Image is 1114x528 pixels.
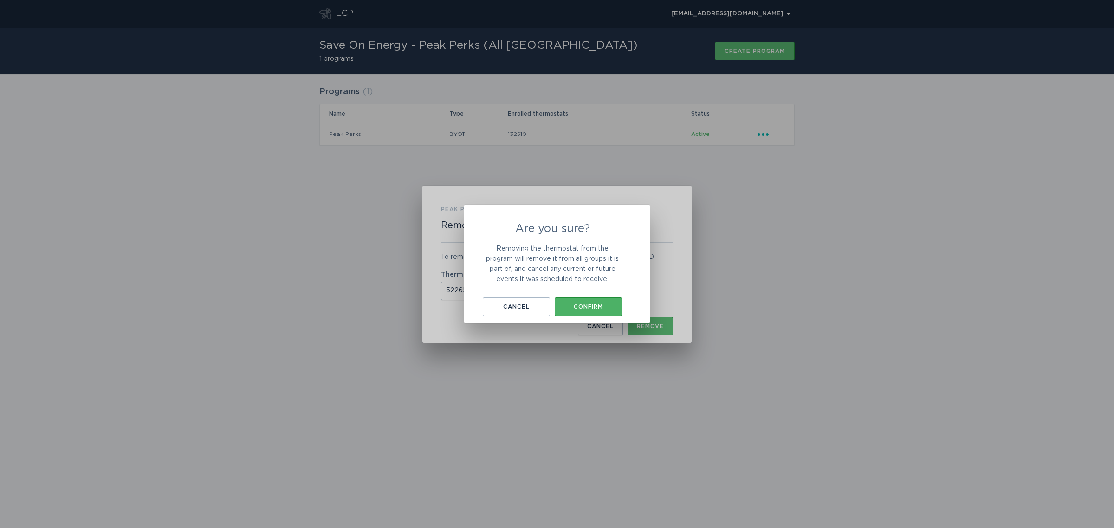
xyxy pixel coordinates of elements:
[483,244,622,284] p: Removing the thermostat from the program will remove it from all groups it is part of, and cancel...
[555,297,622,316] button: Confirm
[464,205,650,323] div: Are you sure?
[487,304,545,309] div: Cancel
[483,223,622,234] h2: Are you sure?
[483,297,550,316] button: Cancel
[559,304,617,309] div: Confirm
